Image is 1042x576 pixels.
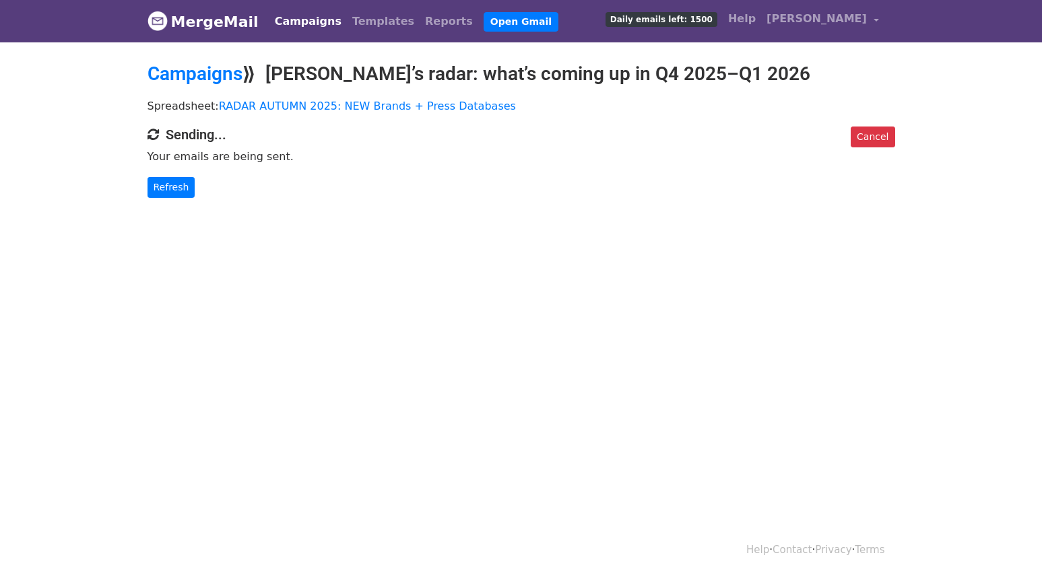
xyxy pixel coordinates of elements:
a: Campaigns [148,63,242,85]
a: Help [723,5,761,32]
a: [PERSON_NAME] [761,5,884,37]
a: Cancel [851,127,894,147]
h2: ⟫ [PERSON_NAME]’s radar: what’s coming up in Q4 2025–Q1 2026 [148,63,895,85]
p: Your emails are being sent. [148,149,895,164]
a: MergeMail [148,7,259,36]
a: Open Gmail [484,12,558,32]
h4: Sending... [148,127,895,143]
a: Reports [420,8,478,35]
span: [PERSON_NAME] [767,11,867,27]
img: MergeMail logo [148,11,168,31]
span: Daily emails left: 1500 [606,12,717,27]
a: Terms [855,544,884,556]
a: RADAR AUTUMN 2025: NEW Brands + Press Databases [219,100,516,112]
p: Spreadsheet: [148,99,895,113]
a: Refresh [148,177,195,198]
a: Campaigns [269,8,347,35]
a: Contact [773,544,812,556]
a: Templates [347,8,420,35]
a: Help [746,544,769,556]
a: Privacy [815,544,851,556]
a: Daily emails left: 1500 [600,5,723,32]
